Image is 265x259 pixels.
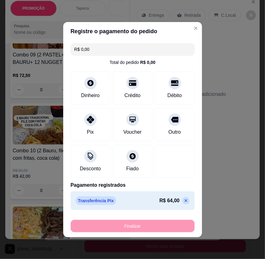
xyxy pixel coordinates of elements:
div: Débito [167,92,182,99]
div: Voucher [123,128,142,136]
p: Transferência Pix [76,196,117,205]
p: Pagamento registrados [71,181,195,189]
p: R$ 64,00 [160,197,180,204]
div: Fiado [126,165,139,172]
div: Crédito [125,92,141,99]
div: Outro [168,128,181,136]
button: Close [191,23,201,33]
input: Ex.: hambúrguer de cordeiro [74,43,191,56]
header: Registre o pagamento do pedido [63,22,202,41]
div: R$ 0,00 [140,59,155,65]
div: Dinheiro [81,92,100,99]
div: Pix [87,128,94,136]
div: Total do pedido [109,59,155,65]
div: Desconto [80,165,101,172]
